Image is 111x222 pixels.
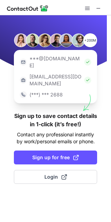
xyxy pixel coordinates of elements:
h1: Sign up to save contact details in 1-click (it’s free!) [14,112,97,128]
img: Check Icon [84,59,91,66]
img: ContactOut v5.3.10 [7,4,49,12]
img: Person #2 [26,33,40,47]
p: +200M [83,33,97,47]
span: Sign up for free [32,154,79,161]
img: https://contactout.com/extension/app/static/media/login-work-icon.638a5007170bc45168077fde17b29a1... [20,77,27,84]
img: Person #1 [14,33,28,47]
img: Person #4 [50,33,63,47]
img: Person #6 [71,33,85,47]
button: Sign up for free [14,151,97,164]
img: https://contactout.com/extension/app/static/media/login-phone-icon.bacfcb865e29de816d437549d7f4cb... [20,91,27,98]
img: Person #5 [59,33,73,47]
img: Person #3 [38,33,52,47]
p: [EMAIL_ADDRESS][DOMAIN_NAME] [29,73,82,87]
img: https://contactout.com/extension/app/static/media/login-email-icon.f64bce713bb5cd1896fef81aa7b14a... [20,59,27,66]
p: ***@[DOMAIN_NAME] [29,55,82,69]
span: Login [44,173,67,180]
p: Contact any professional instantly by work/personal emails or phone. [14,131,97,145]
img: Check Icon [84,77,91,84]
button: Login [14,170,97,184]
